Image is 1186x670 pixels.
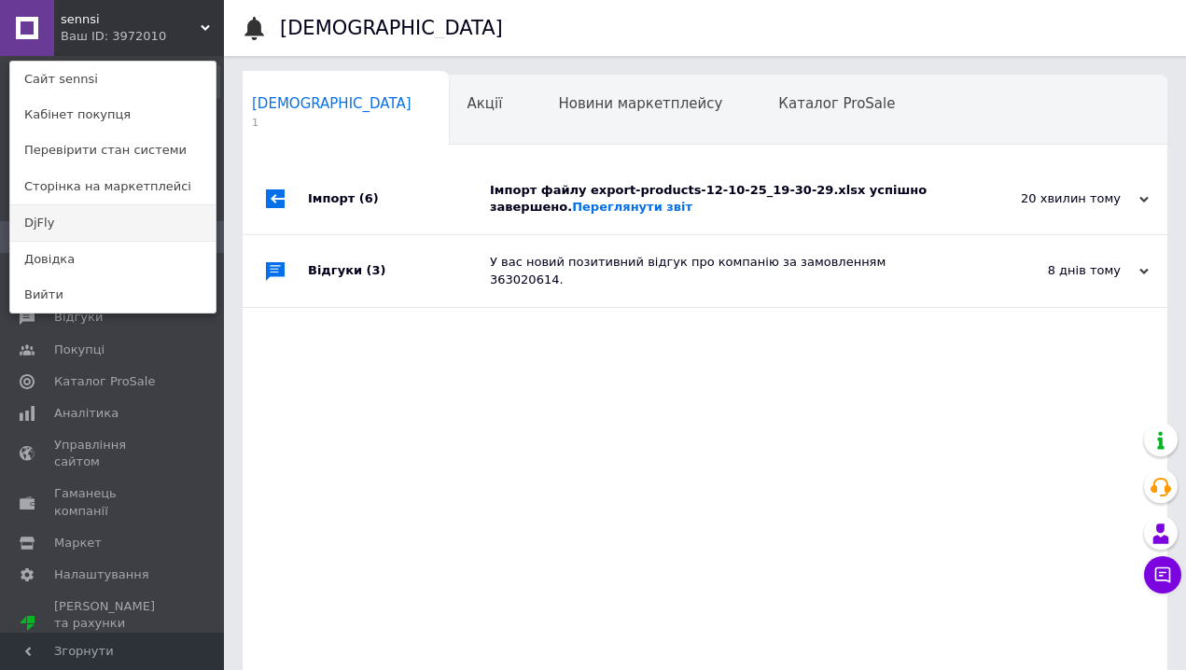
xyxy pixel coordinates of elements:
[359,191,379,205] span: (6)
[1144,556,1181,593] button: Чат з покупцем
[10,277,216,313] a: Вийти
[467,95,503,112] span: Акції
[558,95,722,112] span: Новини маркетплейсу
[10,242,216,277] a: Довідка
[10,169,216,204] a: Сторінка на маркетплейсі
[61,28,139,45] div: Ваш ID: 3972010
[10,133,216,168] a: Перевірити стан системи
[252,116,412,130] span: 1
[252,95,412,112] span: [DEMOGRAPHIC_DATA]
[54,535,102,551] span: Маркет
[308,163,490,234] div: Імпорт
[10,97,216,133] a: Кабінет покупця
[490,254,962,287] div: У вас новий позитивний відгук про компанію за замовленням 363020614.
[54,566,149,583] span: Налаштування
[490,182,962,216] div: Імпорт файлу export-products-12-10-25_19-30-29.xlsx успішно завершено.
[10,205,216,241] a: DjFly
[54,373,155,390] span: Каталог ProSale
[54,309,103,326] span: Відгуки
[54,437,173,470] span: Управління сайтом
[54,485,173,519] span: Гаманець компанії
[54,342,105,358] span: Покупці
[54,598,173,649] span: [PERSON_NAME] та рахунки
[280,17,503,39] h1: [DEMOGRAPHIC_DATA]
[962,262,1149,279] div: 8 днів тому
[308,235,490,306] div: Відгуки
[778,95,895,112] span: Каталог ProSale
[962,190,1149,207] div: 20 хвилин тому
[572,200,692,214] a: Переглянути звіт
[54,405,119,422] span: Аналітика
[10,62,216,97] a: Сайт sennsi
[367,263,386,277] span: (3)
[61,11,201,28] span: sennsi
